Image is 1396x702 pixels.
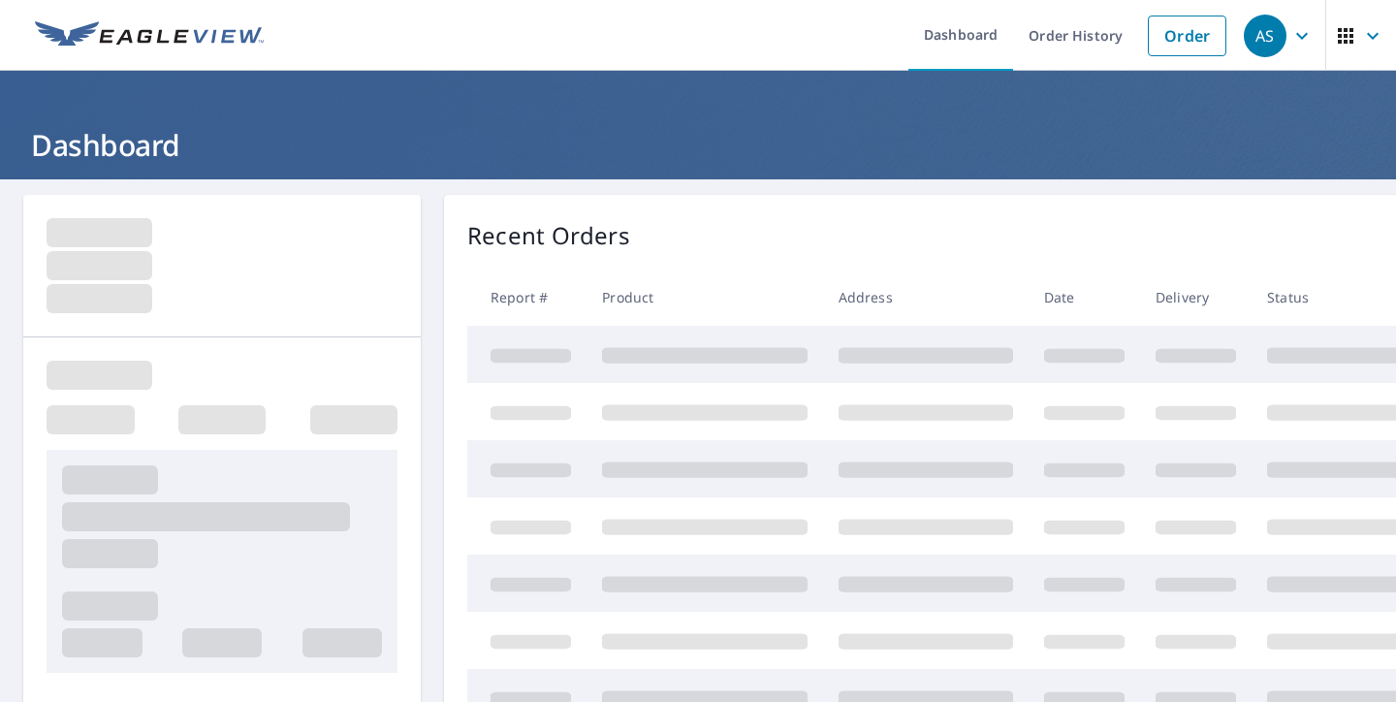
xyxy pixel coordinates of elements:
[35,21,264,50] img: EV Logo
[1140,269,1252,326] th: Delivery
[1148,16,1226,56] a: Order
[587,269,823,326] th: Product
[1244,15,1286,57] div: AS
[467,269,587,326] th: Report #
[23,125,1373,165] h1: Dashboard
[1029,269,1140,326] th: Date
[467,218,630,253] p: Recent Orders
[823,269,1029,326] th: Address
